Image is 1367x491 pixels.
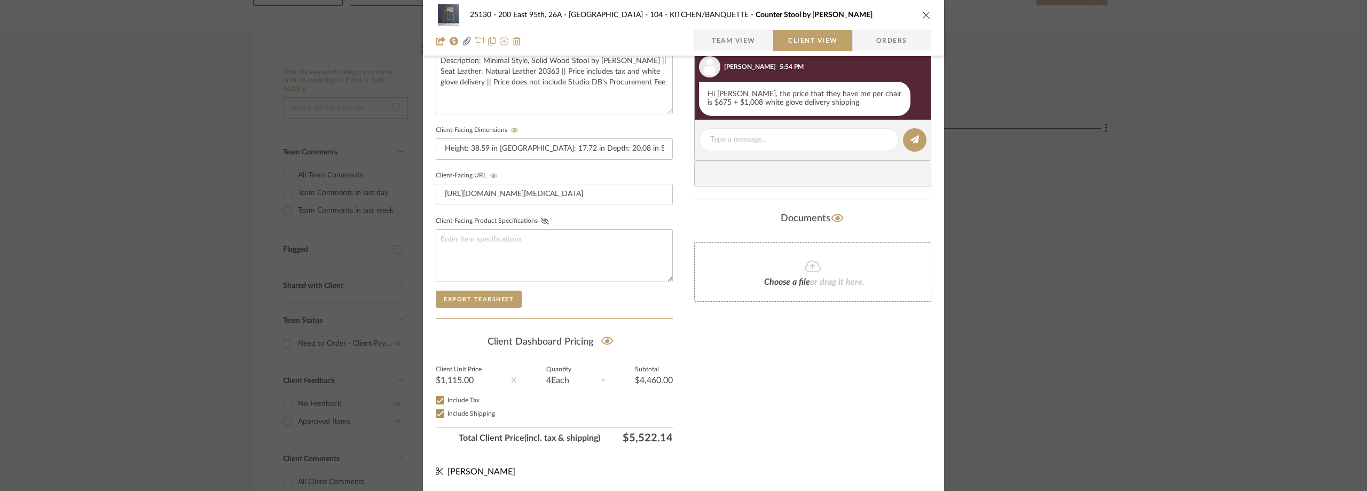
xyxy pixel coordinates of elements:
img: Remove from project [513,37,521,45]
label: Quantity [546,367,571,372]
span: or drag it here. [810,278,865,286]
label: Client-Facing URL [436,172,501,180]
span: Counter Stool by [PERSON_NAME] [756,11,873,19]
span: Include Shipping [447,410,495,417]
button: Client-Facing URL [486,172,501,180]
span: Orders [865,30,919,51]
div: = [601,374,606,387]
div: 5:54 PM [780,62,804,72]
span: Include Tax [447,397,480,403]
label: Client-Facing Dimensions [436,127,522,134]
div: [PERSON_NAME] [724,62,776,72]
img: 1d3c6a09-1640-4c2d-90a0-07782925b0a6_48x40.jpg [436,4,461,26]
span: Client View [788,30,837,51]
span: Total Client Price [436,432,600,445]
div: 4 Each [546,376,571,385]
div: Client Dashboard Pricing [436,330,673,354]
input: Enter item URL [436,184,673,205]
span: [PERSON_NAME] [447,467,515,476]
div: Hi [PERSON_NAME], the price that they have me per chair is $675 + $1,008 white glove delivery shi... [699,82,910,116]
label: Subtotal [635,367,673,372]
button: close [922,10,931,20]
div: $1,115.00 [436,376,482,385]
div: X [511,374,516,387]
span: (incl. tax & shipping) [524,432,600,445]
input: Enter item dimensions [436,138,673,160]
label: Client-Facing Product Specifications [436,217,552,225]
span: 104 - KITCHEN/BANQUETTE [650,11,756,19]
span: $5,522.14 [600,432,673,445]
button: Client-Facing Dimensions [507,127,522,134]
label: Client Unit Price [436,367,482,372]
div: Documents [694,210,931,227]
span: Team View [712,30,756,51]
span: 25130 - 200 East 95th, 26A - [GEOGRAPHIC_DATA] [470,11,650,19]
button: Export Tearsheet [436,291,522,308]
img: user_avatar.png [699,56,720,77]
button: Client-Facing Product Specifications [538,217,552,225]
div: $4,460.00 [635,376,673,385]
span: Choose a file [764,278,810,286]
